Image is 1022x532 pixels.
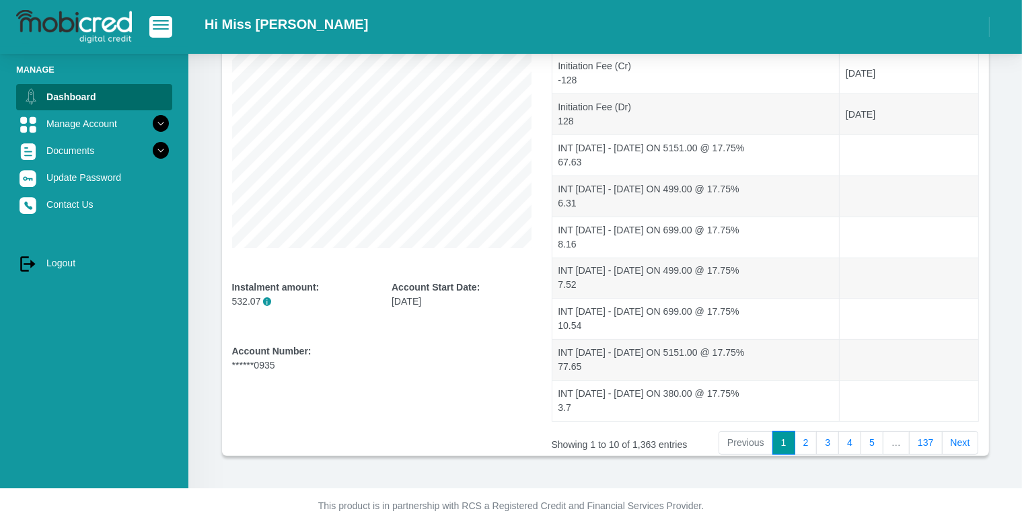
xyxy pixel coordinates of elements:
td: [DATE] [840,93,978,135]
td: INT [DATE] - [DATE] ON 380.00 @ 17.75% 3.7 [552,380,840,421]
a: 2 [795,431,817,455]
a: Update Password [16,165,172,190]
div: Showing 1 to 10 of 1,363 entries [552,430,718,452]
p: This product is in partnership with RCS a Registered Credit and Financial Services Provider. [138,499,885,513]
p: 532.07 [232,295,372,309]
a: 137 [909,431,943,455]
a: Next [942,431,979,455]
a: 5 [861,431,883,455]
td: INT [DATE] - [DATE] ON 499.00 @ 17.75% 6.31 [552,176,840,217]
b: Account Start Date: [392,282,480,293]
a: 3 [816,431,839,455]
b: Account Number: [232,346,312,356]
td: Initiation Fee (Cr) -128 [552,53,840,94]
img: logo-mobicred.svg [16,10,132,44]
td: INT [DATE] - [DATE] ON 699.00 @ 17.75% 8.16 [552,217,840,258]
a: 4 [838,431,861,455]
span: i [263,297,272,306]
td: INT [DATE] - [DATE] ON 5151.00 @ 17.75% 67.63 [552,135,840,176]
a: Manage Account [16,111,172,137]
td: INT [DATE] - [DATE] ON 699.00 @ 17.75% 10.54 [552,298,840,339]
a: Contact Us [16,192,172,217]
a: Logout [16,250,172,276]
td: INT [DATE] - [DATE] ON 499.00 @ 17.75% 7.52 [552,258,840,299]
li: Manage [16,63,172,76]
b: Instalment amount: [232,282,320,293]
td: Initiation Fee (Dr) 128 [552,93,840,135]
h2: Hi Miss [PERSON_NAME] [205,16,368,32]
td: INT [DATE] - [DATE] ON 5151.00 @ 17.75% 77.65 [552,339,840,380]
td: [DATE] [840,53,978,94]
div: [DATE] [392,280,532,309]
a: Dashboard [16,84,172,110]
a: Documents [16,138,172,163]
a: 1 [772,431,795,455]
